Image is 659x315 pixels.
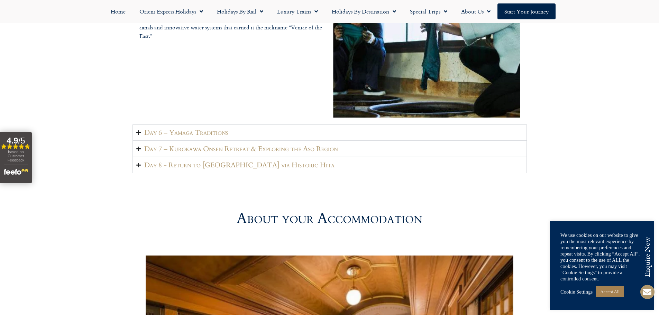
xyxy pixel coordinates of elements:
[144,128,228,137] h2: Day 6 – Yamaga Traditions
[210,3,270,19] a: Holidays by Rail
[403,3,454,19] a: Special Trips
[132,124,527,141] summary: Day 6 – Yamaga Traditions
[3,3,656,19] nav: Menu
[325,3,403,19] a: Holidays by Destination
[237,211,422,226] h2: About your Accommodation
[270,3,325,19] a: Luxury Trains
[132,157,527,173] summary: Day 8 - Return to [GEOGRAPHIC_DATA] via Historic Hita
[454,3,497,19] a: About Us
[596,286,624,297] a: Accept All
[132,141,527,157] summary: Day 7 – Kurokawa Onsen Retreat & Exploring the Aso Region
[497,3,556,19] a: Start your Journey
[132,3,210,19] a: Orient Express Holidays
[560,289,593,295] a: Cookie Settings
[560,232,643,282] div: We use cookies on our website to give you the most relevant experience by remembering your prefer...
[104,3,132,19] a: Home
[144,145,338,153] h2: Day 7 – Kurokawa Onsen Retreat & Exploring the Aso Region
[144,161,335,169] h2: Day 8 - Return to [GEOGRAPHIC_DATA] via Historic Hita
